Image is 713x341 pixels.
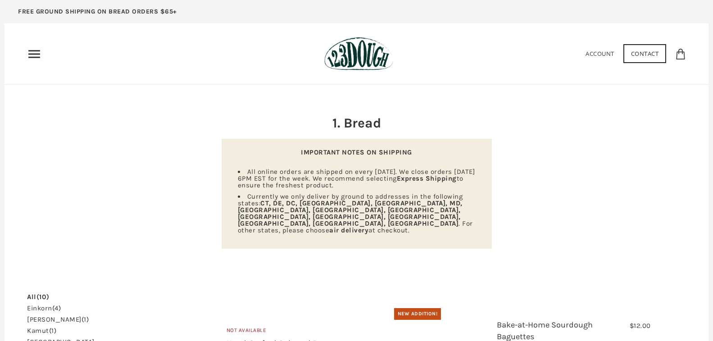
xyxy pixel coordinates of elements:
nav: Primary [27,47,41,61]
a: einkorn(4) [27,305,61,312]
strong: IMPORTANT NOTES ON SHIPPING [301,148,412,156]
span: (10) [36,293,50,301]
span: (4) [52,304,61,312]
div: Not Available [227,326,381,338]
a: [PERSON_NAME](1) [27,316,89,323]
a: FREE GROUND SHIPPING ON BREAD ORDERS $65+ [5,5,191,23]
div: New Addition! [394,308,441,320]
strong: Express Shipping [397,174,457,182]
a: kamut(1) [27,327,56,334]
span: (1) [49,327,57,335]
a: Account [586,50,614,58]
p: FREE GROUND SHIPPING ON BREAD ORDERS $65+ [18,7,177,17]
span: All online orders are shipped on every [DATE]. We close orders [DATE] 6PM EST for the week. We re... [238,168,475,189]
a: Contact [623,44,667,63]
a: All(10) [27,294,50,300]
span: (1) [82,315,89,323]
strong: CT, DE, DC, [GEOGRAPHIC_DATA], [GEOGRAPHIC_DATA], MD, [GEOGRAPHIC_DATA], [GEOGRAPHIC_DATA], [GEOG... [238,199,463,227]
strong: air delivery [329,226,368,234]
a: Bake-at-Home Sourdough Baguettes [497,320,593,341]
span: $12.00 [630,322,651,330]
span: Currently we only deliver by ground to addresses in the following states: . For other states, ple... [238,192,473,234]
img: 123Dough Bakery [324,37,393,71]
h2: 1. Bread [222,114,492,132]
